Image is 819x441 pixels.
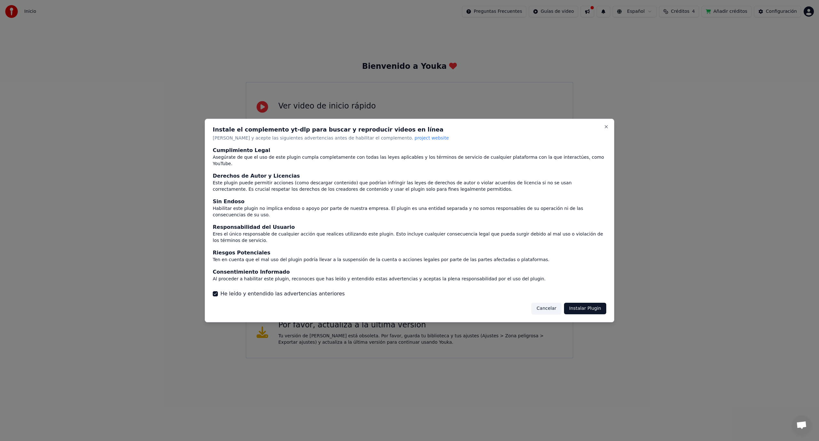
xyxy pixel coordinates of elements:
[213,231,606,244] div: Eres el único responsable de cualquier acción que realices utilizando este plugin. Esto incluye c...
[213,276,606,282] div: Al proceder a habilitar este plugin, reconoces que has leído y entendido estas advertencias y ace...
[213,127,606,132] h2: Instale el complemento yt-dlp para buscar y reproducir videos en línea
[213,223,606,231] div: Responsabilidad del Usuario
[213,249,606,257] div: Riesgos Potenciales
[213,135,606,141] p: [PERSON_NAME] y acepte las siguientes advertencias antes de habilitar el complemento.
[564,303,606,314] button: Instalar Plugin
[213,180,606,193] div: Este plugin puede permitir acciones (como descargar contenido) que podrían infringir las leyes de...
[531,303,561,314] button: Cancelar
[213,172,606,180] div: Derechos de Autor y Licencias
[213,268,606,276] div: Consentimiento Informado
[213,147,606,154] div: Cumplimiento Legal
[213,205,606,218] div: Habilitar este plugin no implica endoso o apoyo por parte de nuestra empresa. El plugin es una en...
[415,135,449,140] span: project website
[213,154,606,167] div: Asegúrate de que el uso de este plugin cumpla completamente con todas las leyes aplicables y los ...
[220,290,345,298] label: He leído y entendido las advertencias anteriores
[213,198,606,205] div: Sin Endoso
[213,257,606,263] div: Ten en cuenta que el mal uso del plugin podría llevar a la suspensión de la cuenta o acciones leg...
